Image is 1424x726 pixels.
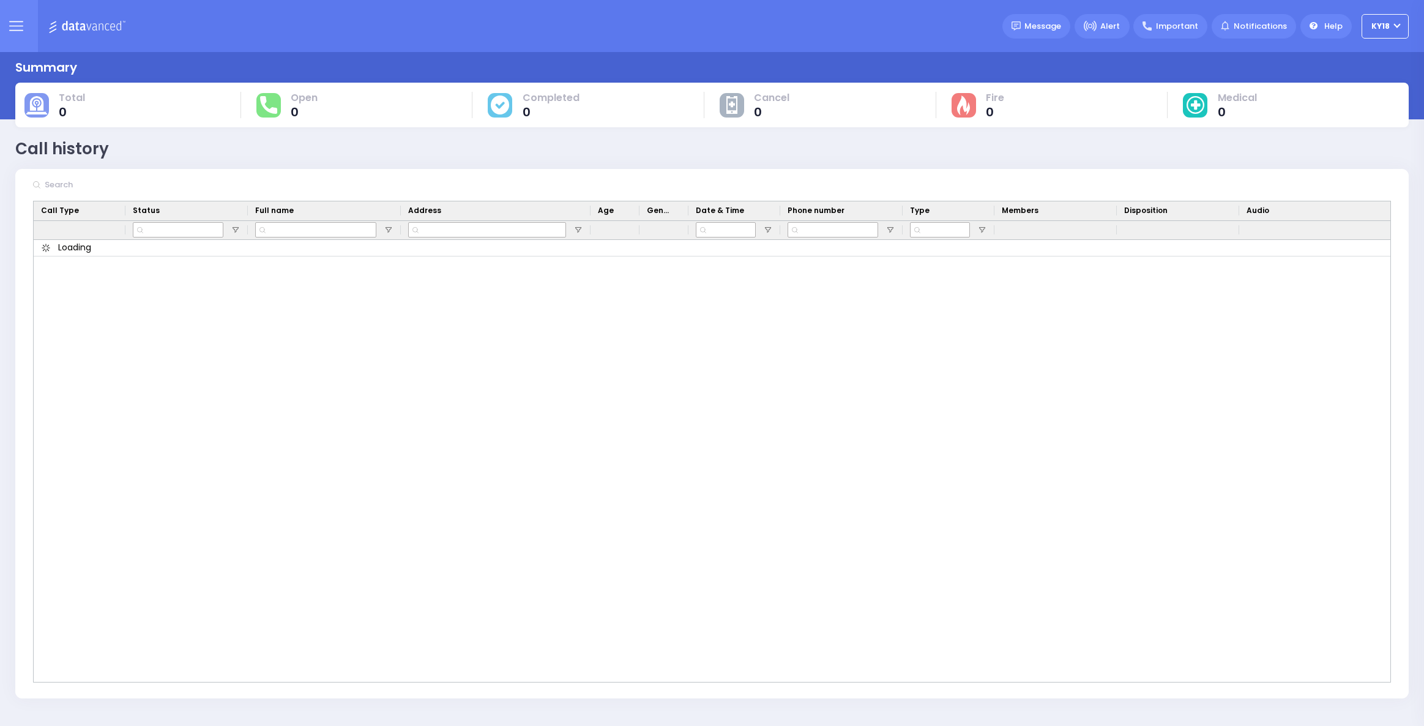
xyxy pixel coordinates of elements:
[986,106,1004,118] span: 0
[598,205,614,216] span: Age
[26,96,47,114] img: total-cause.svg
[523,106,580,118] span: 0
[523,92,580,104] span: Completed
[408,222,566,238] input: Address Filter Input
[41,173,225,196] input: Search
[696,222,756,238] input: Date & Time Filter Input
[1012,21,1021,31] img: message.svg
[763,225,773,235] button: Open Filter Menu
[1234,20,1287,32] span: Notifications
[754,106,789,118] span: 0
[1218,92,1257,104] span: Medical
[15,137,109,161] div: Call history
[384,225,393,235] button: Open Filter Menu
[1024,20,1061,32] span: Message
[1362,14,1409,39] button: KY18
[255,205,294,216] span: Full name
[41,205,79,216] span: Call Type
[255,222,376,238] input: Full name Filter Input
[15,58,77,77] div: Summary
[885,225,895,235] button: Open Filter Menu
[726,96,737,114] img: other-cause.svg
[291,106,318,118] span: 0
[291,92,318,104] span: Open
[647,205,671,216] span: Gender
[1218,106,1257,118] span: 0
[1371,21,1390,32] span: KY18
[58,241,91,254] span: Loading
[231,225,240,235] button: Open Filter Menu
[1156,20,1198,32] span: Important
[977,225,987,235] button: Open Filter Menu
[1124,205,1168,216] span: Disposition
[408,205,441,216] span: Address
[133,205,160,216] span: Status
[1002,205,1038,216] span: Members
[133,222,223,238] input: Status Filter Input
[957,95,970,115] img: fire-cause.svg
[788,205,844,216] span: Phone number
[59,106,85,118] span: 0
[48,18,130,34] img: Logo
[910,205,930,216] span: Type
[491,95,509,114] img: cause-cover.svg
[59,92,85,104] span: Total
[1187,96,1205,114] img: medical-cause.svg
[1324,20,1343,32] span: Help
[754,92,789,104] span: Cancel
[260,96,277,113] img: total-response.svg
[788,222,878,238] input: Phone number Filter Input
[696,205,744,216] span: Date & Time
[573,225,583,235] button: Open Filter Menu
[986,92,1004,104] span: Fire
[910,222,970,238] input: Type Filter Input
[1100,20,1120,32] span: Alert
[1247,205,1269,216] span: Audio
